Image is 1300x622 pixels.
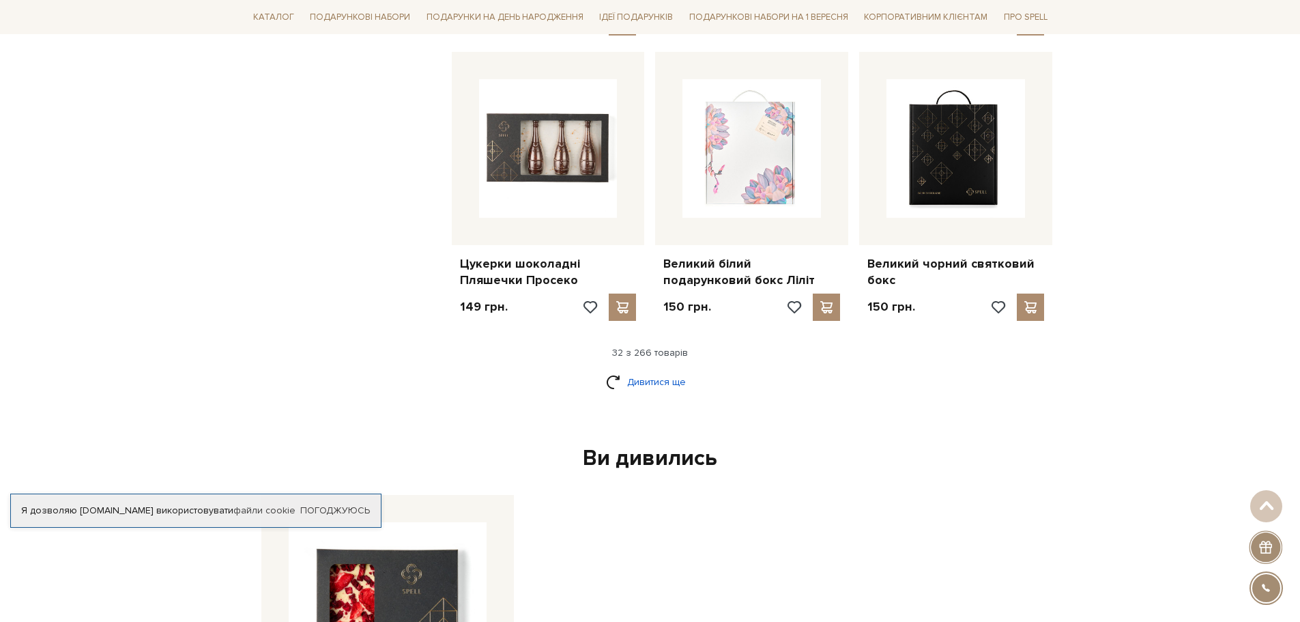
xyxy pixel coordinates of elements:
[684,5,854,29] a: Подарункові набори на 1 Вересня
[300,505,370,517] a: Погоджуюсь
[663,299,711,315] p: 150 грн.
[460,256,637,288] a: Цукерки шоколадні Пляшечки Просеко
[606,370,695,394] a: Дивитися ще
[460,299,508,315] p: 149 грн.
[256,444,1045,473] div: Ви дивились
[867,299,915,315] p: 150 грн.
[886,79,1025,218] img: Великий чорний святковий бокс
[663,256,840,288] a: Великий білий подарунковий бокс Ліліт
[867,256,1044,288] a: Великий чорний святковий бокс
[998,7,1053,28] a: Про Spell
[682,79,821,218] img: Великий білий подарунковий бокс Ліліт
[421,7,589,28] a: Подарунки на День народження
[858,5,993,29] a: Корпоративним клієнтам
[248,7,300,28] a: Каталог
[233,505,295,516] a: файли cookie
[242,347,1058,359] div: 32 з 266 товарів
[304,7,416,28] a: Подарункові набори
[594,7,678,28] a: Ідеї подарунків
[11,505,381,517] div: Я дозволяю [DOMAIN_NAME] використовувати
